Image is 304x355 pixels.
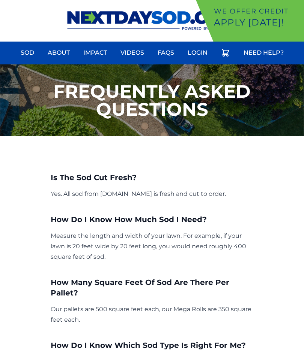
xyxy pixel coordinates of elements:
h3: How Many Square Feet Of Sod Are There Per Pallet? [51,268,253,298]
a: Need Help? [239,44,288,62]
p: Measure the length and width of your lawn. For example, if your lawn is 20 feet wide by 20 feet l... [51,231,253,262]
p: Our pallets are 500 square feet each, our Mega Rolls are 350 square feet each. [51,304,253,325]
h3: How Do I Know How Much Sod I Need? [51,205,253,225]
p: Apply [DATE]! [214,16,301,28]
a: Videos [116,44,149,62]
h3: How Do I Know Which Sod Type Is Right For Me? [51,331,253,351]
a: About [43,44,74,62]
p: We offer Credit [214,6,301,16]
p: Yes. All sod from [DOMAIN_NAME] is fresh and cut to order. [51,189,253,199]
a: FAQs [153,44,179,62]
a: Impact [79,44,111,62]
a: Sod [16,44,39,62]
h3: Is The Sod Cut Fresh? [51,172,253,183]
a: Login [183,44,212,62]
